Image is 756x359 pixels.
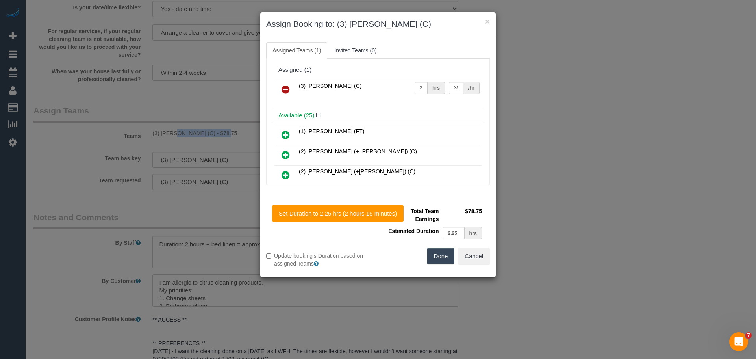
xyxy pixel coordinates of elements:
label: Update booking's Duration based on assigned Teams [266,252,372,268]
button: Done [427,248,455,264]
button: Set Duration to 2.25 hrs (2 hours 15 minutes) [272,205,404,222]
a: Assigned Teams (1) [266,42,327,59]
div: hrs [465,227,482,239]
span: (2) [PERSON_NAME] (+ [PERSON_NAME]) (C) [299,148,417,154]
iframe: Intercom live chat [729,332,748,351]
td: $78.75 [441,205,484,225]
h3: Assign Booking to: (3) [PERSON_NAME] (C) [266,18,490,30]
button: Cancel [458,248,490,264]
input: Update booking's Duration based on assigned Teams [266,253,271,259]
span: (1) [PERSON_NAME] (FT) [299,128,364,134]
div: /hr [463,82,480,94]
span: Estimated Duration [388,228,439,234]
div: hrs [428,82,445,94]
td: Total Team Earnings [384,205,441,225]
button: × [485,17,490,26]
h4: Available (25) [278,112,478,119]
span: 7 [745,332,752,339]
div: Assigned (1) [278,67,478,73]
span: (2) [PERSON_NAME] (+[PERSON_NAME]) (C) [299,168,415,175]
a: Invited Teams (0) [328,42,383,59]
span: (3) [PERSON_NAME] (C) [299,83,361,89]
